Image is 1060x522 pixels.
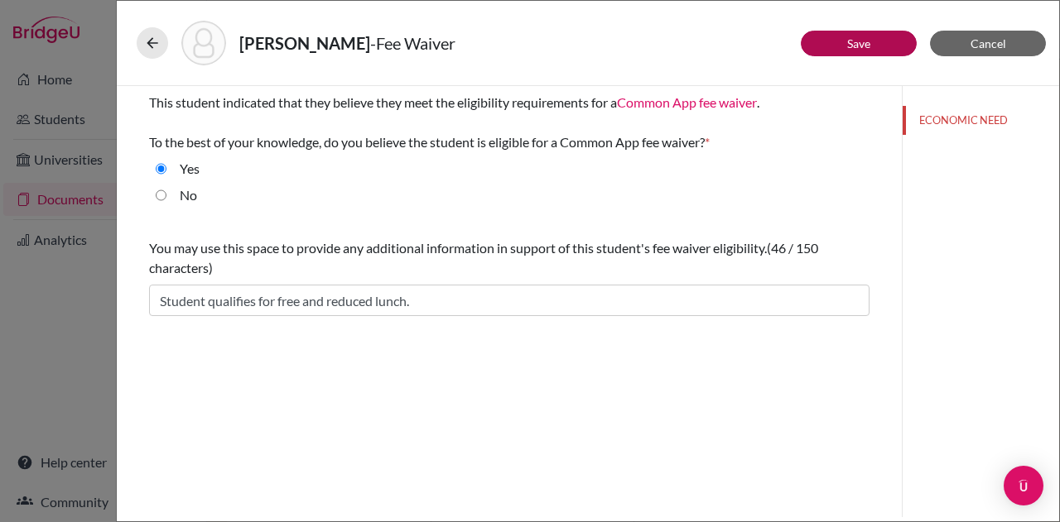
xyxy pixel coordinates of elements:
label: Yes [180,159,200,179]
strong: [PERSON_NAME] [239,33,370,53]
div: Open Intercom Messenger [1004,466,1043,505]
span: This student indicated that they believe they meet the eligibility requirements for a . To the be... [149,94,759,150]
span: - Fee Waiver [370,33,455,53]
span: You may use this space to provide any additional information in support of this student's fee wai... [149,240,767,256]
label: No [180,185,197,205]
a: Common App fee waiver [617,94,757,110]
button: ECONOMIC NEED [903,106,1059,135]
